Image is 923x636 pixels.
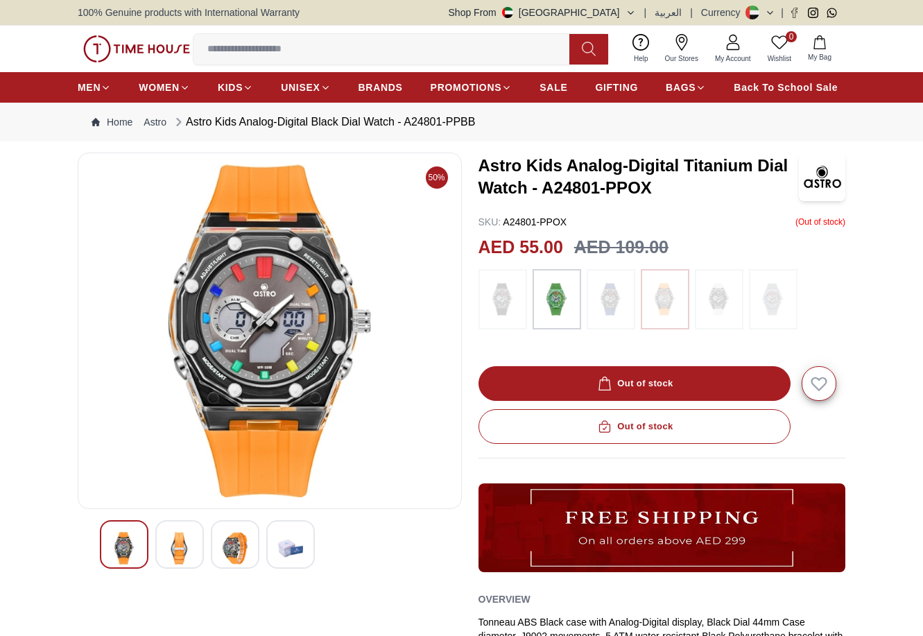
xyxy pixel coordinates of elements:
[626,31,657,67] a: Help
[478,589,530,610] h2: Overview
[281,75,330,100] a: UNISEX
[172,114,475,130] div: Astro Kids Analog-Digital Black Dial Watch - A24801-PPBB
[800,33,840,65] button: My Bag
[734,80,838,94] span: Back To School Sale
[139,80,180,94] span: WOMEN
[655,6,682,19] button: العربية
[628,53,654,64] span: Help
[702,276,736,323] img: ...
[690,6,693,19] span: |
[78,103,845,141] nav: Breadcrumb
[485,276,520,323] img: ...
[595,75,638,100] a: GIFTING
[756,276,791,323] img: ...
[359,75,403,100] a: BRANDS
[92,115,132,129] a: Home
[781,6,784,19] span: |
[666,75,706,100] a: BAGS
[759,31,800,67] a: 0Wishlist
[89,164,450,497] img: Astro Kids Analog-Digital Black Dial Watch - A24801-PPBB
[83,35,190,62] img: ...
[218,80,243,94] span: KIDS
[827,8,837,18] a: Whatsapp
[709,53,757,64] span: My Account
[218,75,253,100] a: KIDS
[478,215,567,229] p: A24801-PPOX
[431,80,502,94] span: PROMOTIONS
[657,31,707,67] a: Our Stores
[478,155,800,199] h3: Astro Kids Analog-Digital Titanium Dial Watch - A24801-PPOX
[426,166,448,189] span: 50%
[112,532,137,565] img: Astro Kids Analog-Digital Black Dial Watch - A24801-PPBB
[281,80,320,94] span: UNISEX
[666,80,696,94] span: BAGS
[802,52,837,62] span: My Bag
[734,75,838,100] a: Back To School Sale
[431,75,512,100] a: PROMOTIONS
[659,53,704,64] span: Our Stores
[78,80,101,94] span: MEN
[595,80,638,94] span: GIFTING
[795,215,845,229] p: ( Out of stock )
[701,6,746,19] div: Currency
[648,276,682,323] img: ...
[478,234,563,261] h2: AED 55.00
[449,6,636,19] button: Shop From[GEOGRAPHIC_DATA]
[808,8,818,18] a: Instagram
[278,532,303,565] img: Astro Kids Analog-Digital Black Dial Watch - A24801-PPBB
[78,75,111,100] a: MEN
[594,276,628,323] img: ...
[786,31,797,42] span: 0
[78,6,300,19] span: 100% Genuine products with International Warranty
[540,276,574,323] img: ...
[478,216,501,227] span: SKU :
[540,80,567,94] span: SALE
[574,234,668,261] h3: AED 109.00
[762,53,797,64] span: Wishlist
[223,532,248,565] img: Astro Kids Analog-Digital Black Dial Watch - A24801-PPBB
[139,75,190,100] a: WOMEN
[799,153,845,201] img: Astro Kids Analog-Digital Titanium Dial Watch - A24801-PPOX
[144,115,166,129] a: Astro
[359,80,403,94] span: BRANDS
[789,8,800,18] a: Facebook
[167,532,192,565] img: Astro Kids Analog-Digital Black Dial Watch - A24801-PPBB
[540,75,567,100] a: SALE
[502,7,513,18] img: United Arab Emirates
[644,6,647,19] span: |
[478,483,846,571] img: ...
